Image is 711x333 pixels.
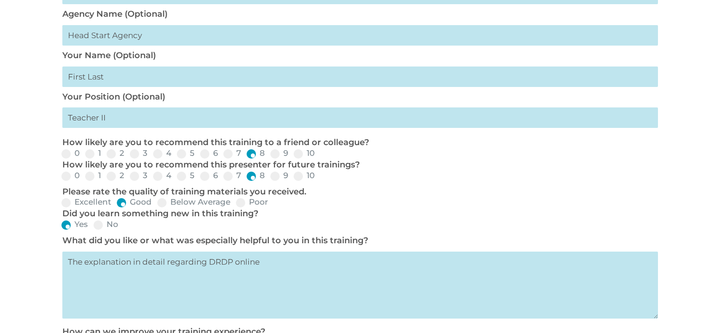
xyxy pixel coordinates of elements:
label: 7 [223,172,241,180]
input: First Last [62,67,658,87]
label: 7 [223,149,241,157]
label: 3 [130,149,148,157]
label: 6 [200,149,218,157]
label: 2 [107,149,124,157]
label: 10 [294,172,315,180]
label: Agency Name (Optional) [62,9,168,19]
label: Your Name (Optional) [62,50,156,60]
label: 5 [177,172,195,180]
label: 6 [200,172,218,180]
label: No [94,220,118,228]
p: Please rate the quality of training materials you received. [62,186,653,198]
label: 1 [85,172,101,180]
label: 3 [130,172,148,180]
label: 0 [61,172,80,180]
p: How likely are you to recommend this presenter for future trainings? [62,160,653,171]
input: My primary roles is... [62,107,658,128]
label: Below Average [157,198,230,206]
label: 8 [247,172,265,180]
label: 4 [153,172,171,180]
label: 5 [177,149,195,157]
label: Good [117,198,152,206]
label: 10 [294,149,315,157]
label: 8 [247,149,265,157]
label: 0 [61,149,80,157]
label: 1 [85,149,101,157]
p: Did you learn something new in this training? [62,208,653,220]
label: Poor [236,198,268,206]
label: 9 [270,172,288,180]
label: 4 [153,149,171,157]
label: Your Position (Optional) [62,92,165,102]
p: How likely are you to recommend this training to a friend or colleague? [62,137,653,148]
label: 2 [107,172,124,180]
label: Excellent [61,198,111,206]
label: Yes [61,220,88,228]
input: Head Start Agency [62,25,658,46]
label: What did you like or what was especially helpful to you in this training? [62,235,368,246]
label: 9 [270,149,288,157]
